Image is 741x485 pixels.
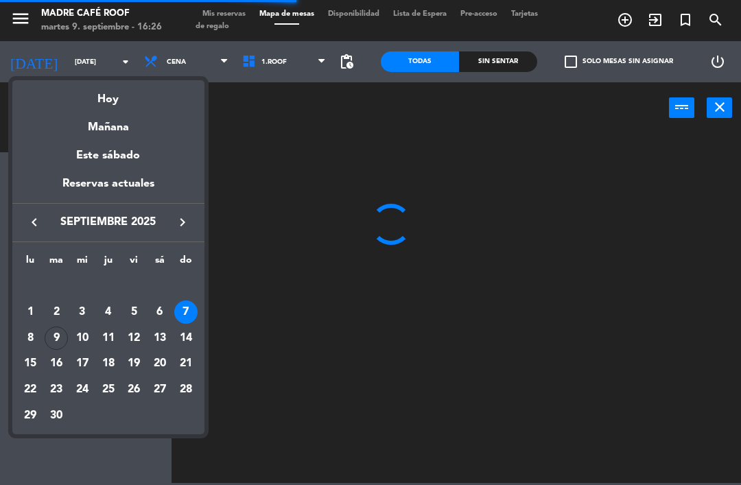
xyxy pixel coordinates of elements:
[147,325,173,351] td: 13 de septiembre de 2025
[19,300,42,324] div: 1
[173,377,199,403] td: 28 de septiembre de 2025
[45,352,68,375] div: 16
[174,378,198,401] div: 28
[173,299,199,325] td: 7 de septiembre de 2025
[173,252,199,274] th: domingo
[174,327,198,350] div: 14
[69,377,95,403] td: 24 de septiembre de 2025
[174,214,191,230] i: keyboard_arrow_right
[97,300,120,324] div: 4
[147,299,173,325] td: 6 de septiembre de 2025
[122,352,145,375] div: 19
[69,252,95,274] th: miércoles
[18,252,44,274] th: lunes
[45,404,68,427] div: 30
[95,252,121,274] th: jueves
[122,378,145,401] div: 26
[69,299,95,325] td: 3 de septiembre de 2025
[121,351,147,377] td: 19 de septiembre de 2025
[19,404,42,427] div: 29
[19,352,42,375] div: 15
[43,351,69,377] td: 16 de septiembre de 2025
[12,175,204,203] div: Reservas actuales
[121,299,147,325] td: 5 de septiembre de 2025
[18,273,199,299] td: SEP.
[43,325,69,351] td: 9 de septiembre de 2025
[121,325,147,351] td: 12 de septiembre de 2025
[95,325,121,351] td: 11 de septiembre de 2025
[71,352,94,375] div: 17
[18,299,44,325] td: 1 de septiembre de 2025
[26,214,43,230] i: keyboard_arrow_left
[147,252,173,274] th: sábado
[69,325,95,351] td: 10 de septiembre de 2025
[18,377,44,403] td: 22 de septiembre de 2025
[43,377,69,403] td: 23 de septiembre de 2025
[45,327,68,350] div: 9
[43,403,69,429] td: 30 de septiembre de 2025
[173,325,199,351] td: 14 de septiembre de 2025
[147,377,173,403] td: 27 de septiembre de 2025
[97,327,120,350] div: 11
[122,300,145,324] div: 5
[18,403,44,429] td: 29 de septiembre de 2025
[45,300,68,324] div: 2
[121,252,147,274] th: viernes
[122,327,145,350] div: 12
[174,352,198,375] div: 21
[43,252,69,274] th: martes
[148,327,172,350] div: 13
[148,378,172,401] div: 27
[173,351,199,377] td: 21 de septiembre de 2025
[12,137,204,175] div: Este sábado
[170,213,195,231] button: keyboard_arrow_right
[71,378,94,401] div: 24
[148,300,172,324] div: 6
[18,351,44,377] td: 15 de septiembre de 2025
[12,80,204,108] div: Hoy
[18,325,44,351] td: 8 de septiembre de 2025
[95,299,121,325] td: 4 de septiembre de 2025
[43,299,69,325] td: 2 de septiembre de 2025
[69,351,95,377] td: 17 de septiembre de 2025
[71,300,94,324] div: 3
[45,378,68,401] div: 23
[148,352,172,375] div: 20
[22,213,47,231] button: keyboard_arrow_left
[97,378,120,401] div: 25
[97,352,120,375] div: 18
[121,377,147,403] td: 26 de septiembre de 2025
[12,108,204,137] div: Mañana
[47,213,170,231] span: septiembre 2025
[95,351,121,377] td: 18 de septiembre de 2025
[174,300,198,324] div: 7
[19,327,42,350] div: 8
[95,377,121,403] td: 25 de septiembre de 2025
[71,327,94,350] div: 10
[147,351,173,377] td: 20 de septiembre de 2025
[19,378,42,401] div: 22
